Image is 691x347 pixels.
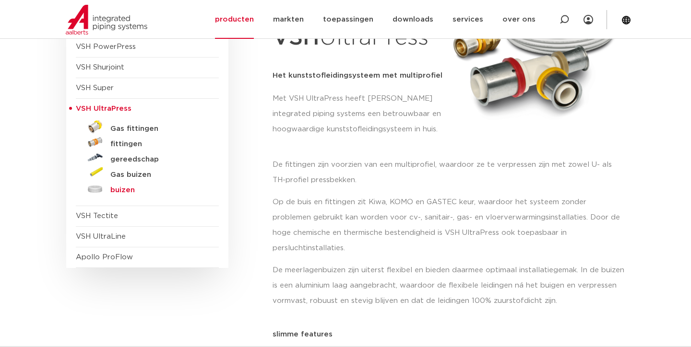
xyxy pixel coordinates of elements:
h5: Het kunststofleidingsysteem met multiprofiel [273,68,446,83]
p: slimme features [273,331,625,338]
a: buizen [76,181,219,196]
a: VSH PowerPress [76,43,136,50]
h5: gereedschap [110,155,205,164]
h5: Gas buizen [110,171,205,179]
a: VSH UltraLine [76,233,126,240]
a: VSH Shurjoint [76,64,124,71]
a: VSH Tectite [76,212,118,220]
a: gereedschap [76,150,219,165]
a: fittingen [76,135,219,150]
span: VSH UltraPress [76,105,131,112]
h5: fittingen [110,140,205,149]
p: De meerlagenbuizen zijn uiterst flexibel en bieden daarmee optimaal installatiegemak. In de buize... [273,263,625,309]
h5: Gas fittingen [110,125,205,133]
p: Op de buis en fittingen zit Kiwa, KOMO en GASTEC keur, waardoor het systeem zonder problemen gebr... [273,195,625,256]
a: Apollo ProFlow [76,254,133,261]
a: Gas buizen [76,165,219,181]
a: Gas fittingen [76,119,219,135]
p: Met VSH UltraPress heeft [PERSON_NAME] integrated piping systems een betrouwbaar en hoogwaardige ... [273,91,446,137]
a: VSH Super [76,84,114,92]
p: De fittingen zijn voorzien van een multiprofiel, waardoor ze te verpressen zijn met zowel U- als ... [273,157,625,188]
h5: buizen [110,186,205,195]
